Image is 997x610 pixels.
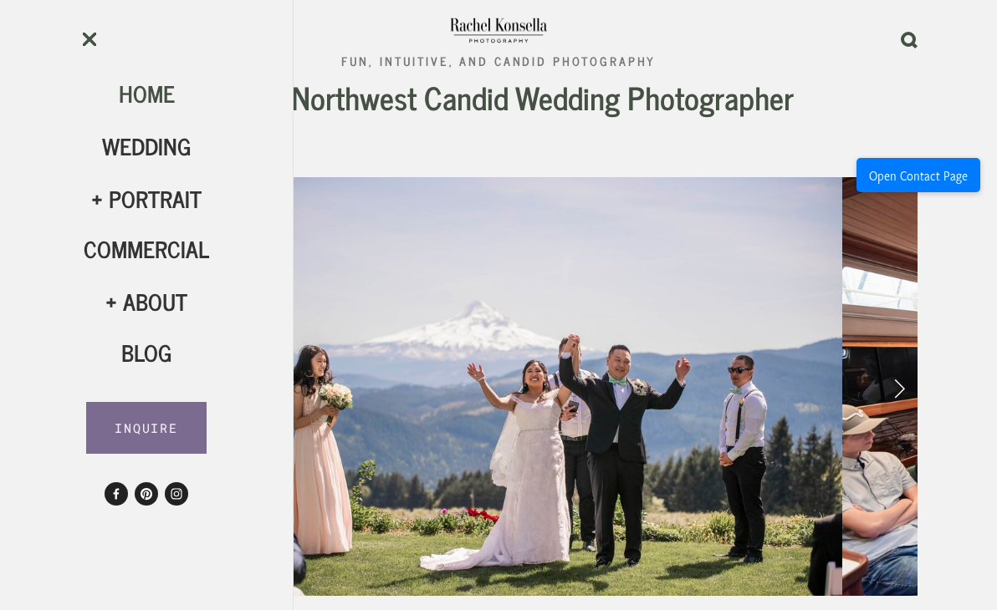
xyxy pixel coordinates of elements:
[84,287,209,316] div: About
[119,74,175,111] a: Home
[102,127,192,164] a: Wedding
[165,482,188,506] a: Instagram
[105,482,128,506] a: Rachel Konsella
[121,333,172,370] a: Blog
[135,482,158,506] a: KonsellaPhoto
[84,230,209,267] a: Commercial
[86,402,207,454] a: INQUIRE
[856,158,980,192] button: Open Contact Page
[84,185,209,213] div: Portrait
